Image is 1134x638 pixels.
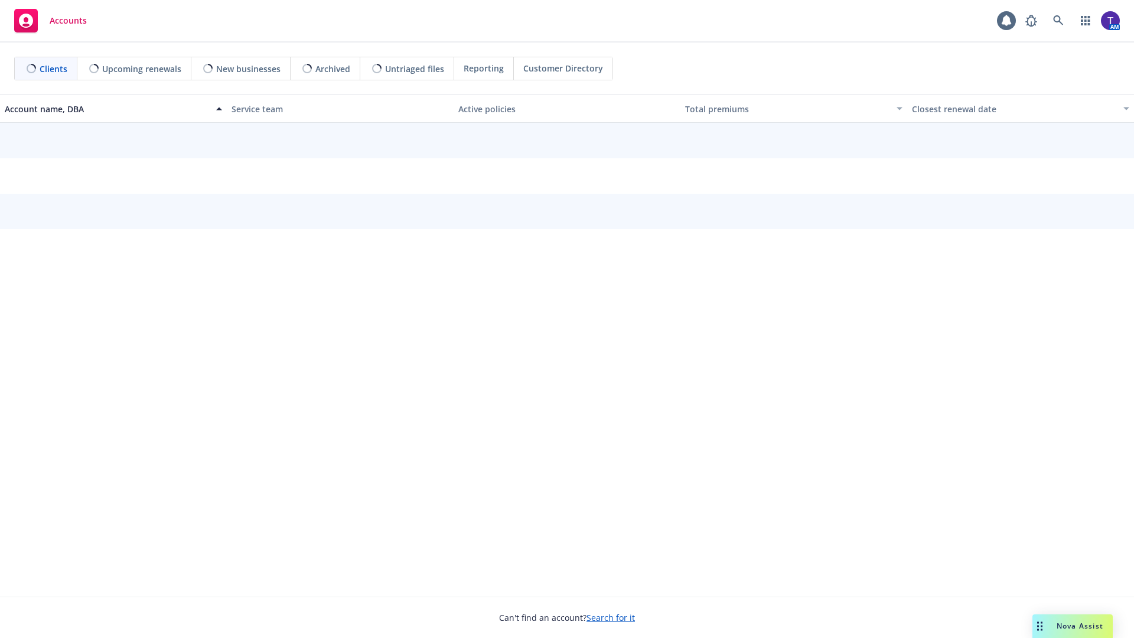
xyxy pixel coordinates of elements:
[315,63,350,75] span: Archived
[40,63,67,75] span: Clients
[586,612,635,623] a: Search for it
[1057,621,1103,631] span: Nova Assist
[227,95,454,123] button: Service team
[102,63,181,75] span: Upcoming renewals
[1019,9,1043,32] a: Report a Bug
[523,62,603,74] span: Customer Directory
[907,95,1134,123] button: Closest renewal date
[1032,614,1113,638] button: Nova Assist
[680,95,907,123] button: Total premiums
[1047,9,1070,32] a: Search
[1101,11,1120,30] img: photo
[912,103,1116,115] div: Closest renewal date
[385,63,444,75] span: Untriaged files
[458,103,676,115] div: Active policies
[5,103,209,115] div: Account name, DBA
[1074,9,1097,32] a: Switch app
[685,103,889,115] div: Total premiums
[50,16,87,25] span: Accounts
[1032,614,1047,638] div: Drag to move
[464,62,504,74] span: Reporting
[216,63,281,75] span: New businesses
[232,103,449,115] div: Service team
[499,611,635,624] span: Can't find an account?
[454,95,680,123] button: Active policies
[9,4,92,37] a: Accounts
